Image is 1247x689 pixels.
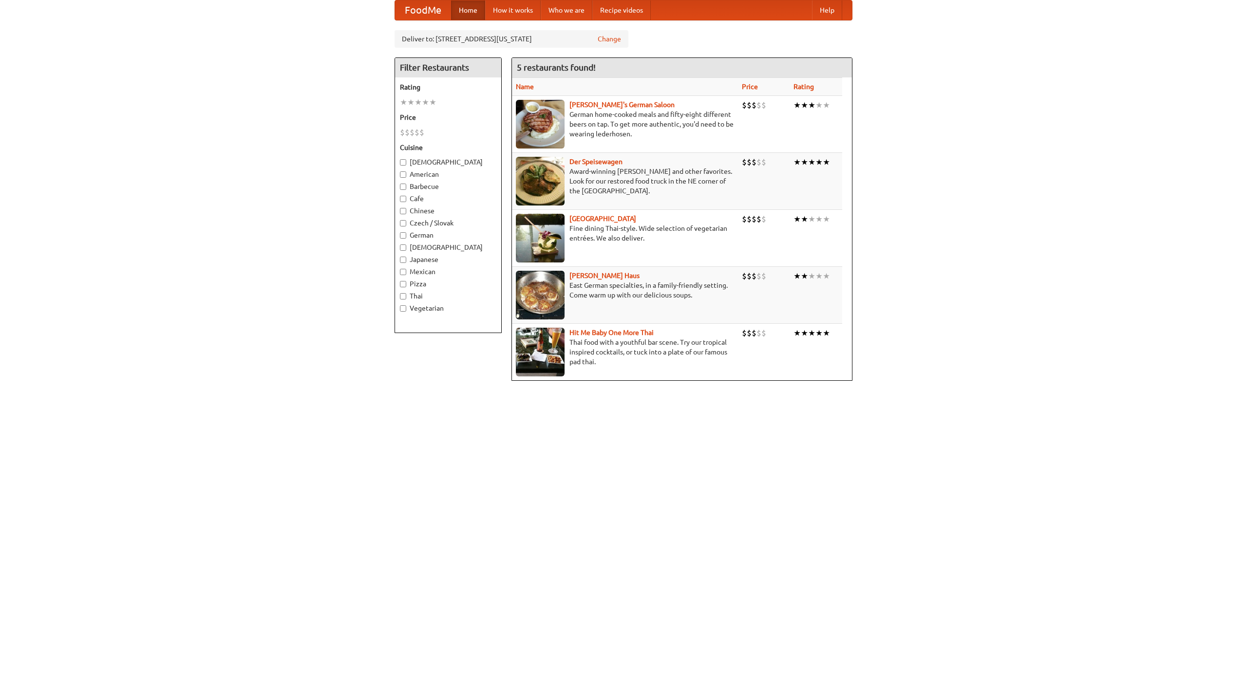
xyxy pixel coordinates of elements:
li: $ [752,157,756,168]
li: $ [747,271,752,281]
p: Award-winning [PERSON_NAME] and other favorites. Look for our restored food truck in the NE corne... [516,167,734,196]
li: ★ [794,271,801,281]
ng-pluralize: 5 restaurants found! [517,63,596,72]
label: Mexican [400,267,496,277]
li: $ [756,328,761,338]
img: babythai.jpg [516,328,565,376]
label: [DEMOGRAPHIC_DATA] [400,242,496,252]
li: ★ [801,328,808,338]
li: ★ [801,271,808,281]
li: $ [742,328,747,338]
li: $ [405,127,410,138]
li: ★ [400,97,407,108]
li: ★ [407,97,415,108]
p: Thai food with a youthful bar scene. Try our tropical inspired cocktails, or tuck into a plate of... [516,337,734,367]
label: Barbecue [400,182,496,191]
h5: Cuisine [400,143,496,152]
li: $ [756,157,761,168]
li: $ [752,328,756,338]
li: ★ [823,100,830,111]
li: ★ [808,157,815,168]
input: American [400,171,406,178]
li: $ [752,214,756,224]
input: [DEMOGRAPHIC_DATA] [400,159,406,166]
li: ★ [815,100,823,111]
label: [DEMOGRAPHIC_DATA] [400,157,496,167]
li: ★ [808,100,815,111]
p: Fine dining Thai-style. Wide selection of vegetarian entrées. We also deliver. [516,223,734,243]
li: $ [761,157,766,168]
img: satay.jpg [516,214,565,262]
a: Rating [794,83,814,91]
input: Barbecue [400,184,406,190]
p: German home-cooked meals and fifty-eight different beers on tap. To get more authentic, you'd nee... [516,110,734,139]
label: Pizza [400,279,496,289]
input: Chinese [400,208,406,214]
li: $ [761,271,766,281]
li: $ [747,157,752,168]
li: ★ [422,97,429,108]
div: Deliver to: [STREET_ADDRESS][US_STATE] [395,30,628,48]
li: $ [742,271,747,281]
li: ★ [801,100,808,111]
li: $ [756,214,761,224]
li: ★ [415,97,422,108]
li: ★ [794,100,801,111]
h4: Filter Restaurants [395,58,501,77]
a: Change [598,34,621,44]
li: ★ [823,157,830,168]
li: ★ [808,328,815,338]
a: [GEOGRAPHIC_DATA] [569,215,636,223]
h5: Price [400,112,496,122]
li: $ [761,214,766,224]
input: Vegetarian [400,305,406,312]
li: ★ [429,97,436,108]
label: Czech / Slovak [400,218,496,228]
input: Thai [400,293,406,299]
h5: Rating [400,82,496,92]
a: Recipe videos [592,0,651,20]
li: ★ [794,157,801,168]
li: ★ [808,214,815,224]
li: ★ [815,214,823,224]
label: Thai [400,291,496,301]
li: ★ [815,328,823,338]
li: ★ [823,271,830,281]
li: ★ [823,214,830,224]
li: ★ [801,214,808,224]
input: [DEMOGRAPHIC_DATA] [400,244,406,251]
li: $ [742,100,747,111]
label: German [400,230,496,240]
li: $ [752,100,756,111]
li: $ [747,214,752,224]
li: ★ [794,214,801,224]
li: ★ [801,157,808,168]
li: ★ [823,328,830,338]
a: Price [742,83,758,91]
li: ★ [815,271,823,281]
img: speisewagen.jpg [516,157,565,205]
input: Mexican [400,269,406,275]
li: $ [761,100,766,111]
li: $ [747,328,752,338]
li: $ [415,127,419,138]
input: Japanese [400,257,406,263]
li: $ [742,214,747,224]
a: Home [451,0,485,20]
li: $ [747,100,752,111]
li: $ [742,157,747,168]
a: Help [812,0,842,20]
a: Hit Me Baby One More Thai [569,329,654,336]
a: FoodMe [395,0,451,20]
li: $ [752,271,756,281]
label: Chinese [400,206,496,216]
p: East German specialties, in a family-friendly setting. Come warm up with our delicious soups. [516,280,734,300]
a: [PERSON_NAME]'s German Saloon [569,101,675,109]
input: Czech / Slovak [400,220,406,226]
li: $ [756,271,761,281]
a: Name [516,83,534,91]
li: ★ [794,328,801,338]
